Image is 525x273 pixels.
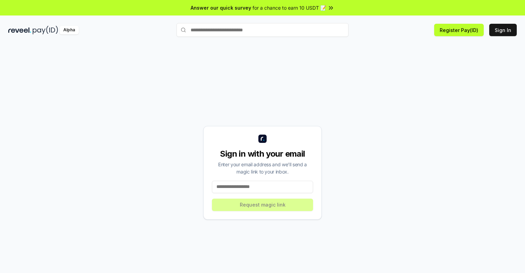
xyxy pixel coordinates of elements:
div: Sign in with your email [212,148,313,159]
div: Alpha [60,26,79,34]
img: reveel_dark [8,26,31,34]
span: for a chance to earn 10 USDT 📝 [253,4,326,11]
div: Enter your email address and we’ll send a magic link to your inbox. [212,161,313,175]
img: logo_small [258,135,267,143]
button: Register Pay(ID) [434,24,484,36]
img: pay_id [33,26,58,34]
button: Sign In [489,24,517,36]
span: Answer our quick survey [191,4,251,11]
